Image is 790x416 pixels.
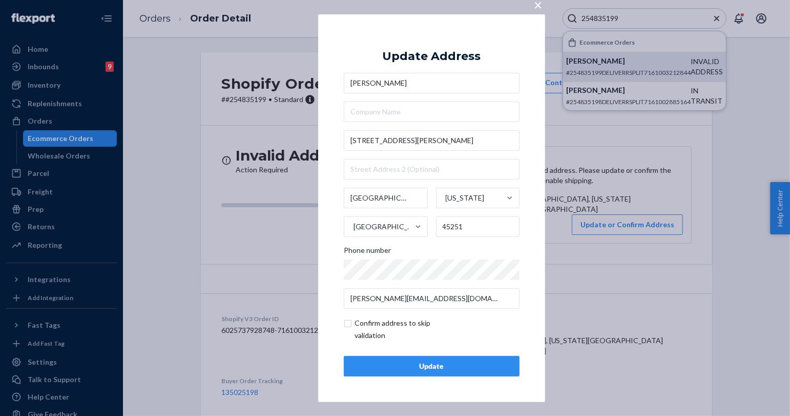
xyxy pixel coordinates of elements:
div: [US_STATE] [446,193,485,203]
input: Street Address 2 (Optional) [344,159,519,180]
button: Update [344,356,519,377]
input: Company Name [344,102,519,122]
input: [GEOGRAPHIC_DATA] [352,216,354,237]
input: First & Last Name [344,73,519,93]
input: City [344,188,428,208]
input: Street Address [344,130,519,151]
div: Update [352,361,511,371]
input: [US_STATE] [445,188,446,208]
input: ZIP Code [436,216,520,237]
input: Email (Only Required for International) [344,288,519,309]
div: [GEOGRAPHIC_DATA] [354,222,414,232]
span: Phone number [344,245,391,260]
div: Update Address [383,50,481,62]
